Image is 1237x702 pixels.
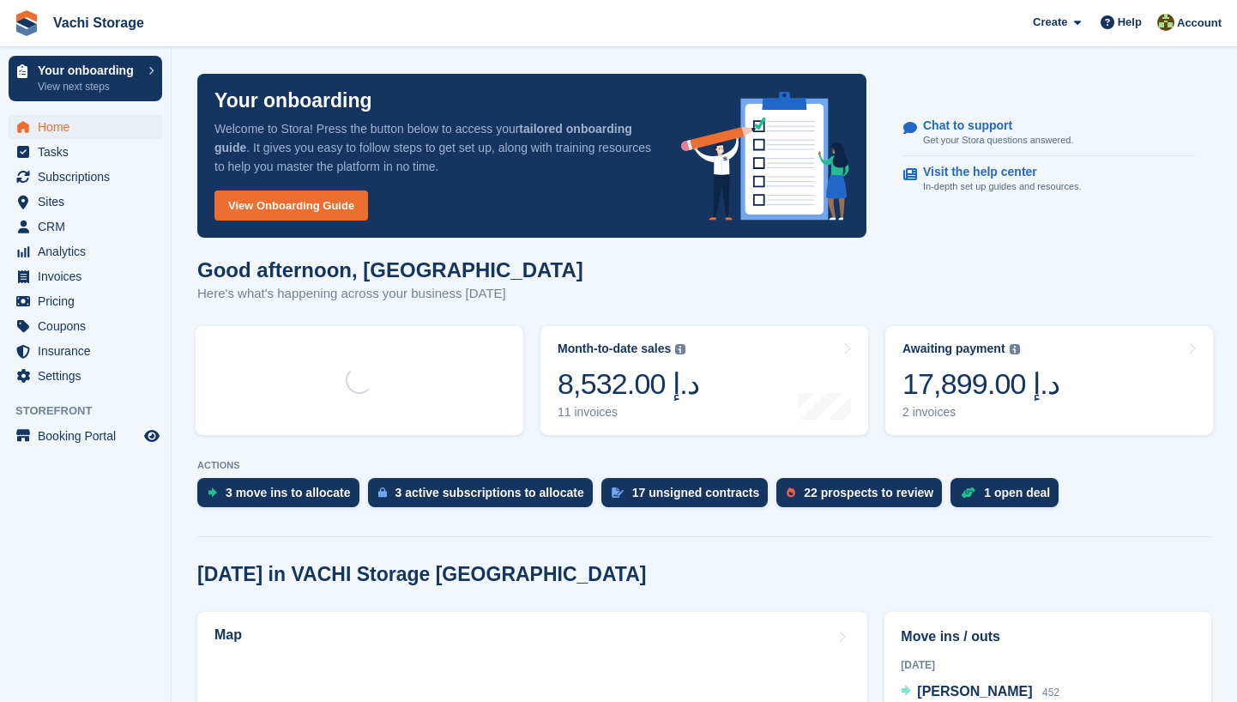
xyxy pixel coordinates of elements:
span: Sites [38,190,141,214]
a: 1 open deal [950,478,1067,516]
a: Vachi Storage [46,9,151,37]
span: 452 [1042,687,1059,699]
span: CRM [38,215,141,239]
img: move_ins_to_allocate_icon-fdf77a2bb77ea45bf5b3d319d69a93e2d87916cf1d5bf7949dd705db3b84f3ca.svg [208,487,217,498]
div: 17,899.00 د.إ [902,366,1059,402]
a: menu [9,215,162,239]
div: 22 prospects to review [804,486,933,499]
p: In-depth set up guides and resources. [923,179,1082,194]
img: onboarding-info-6c161a55d2c0e0a8cae90662b2fe09162a5109e8cc188191df67fb4f79e88e88.svg [681,92,849,221]
img: active_subscription_to_allocate_icon-d502201f5373d7db506a760aba3b589e785aa758c864c3986d89f69b8ff3... [378,487,387,498]
img: icon-info-grey-7440780725fd019a000dd9b08b2336e03edf1995a4989e88bcd33f0948082b44.svg [675,344,685,354]
div: 3 active subscriptions to allocate [395,486,584,499]
a: Month-to-date sales 8,532.00 د.إ 11 invoices [540,326,868,435]
a: menu [9,165,162,189]
div: 8,532.00 د.إ [558,366,699,402]
span: Create [1033,14,1067,31]
span: Pricing [38,289,141,313]
p: Welcome to Stora! Press the button below to access your . It gives you easy to follow steps to ge... [214,119,654,176]
span: Settings [38,364,141,388]
h1: Good afternoon, [GEOGRAPHIC_DATA] [197,258,583,281]
a: menu [9,264,162,288]
a: menu [9,314,162,338]
img: stora-icon-8386f47178a22dfd0bd8f6a31ec36ba5ce8667c1dd55bd0f319d3a0aa187defe.svg [14,10,39,36]
p: Visit the help center [923,165,1068,179]
a: menu [9,289,162,313]
span: Analytics [38,239,141,263]
span: Invoices [38,264,141,288]
div: 3 move ins to allocate [226,486,351,499]
h2: [DATE] in VACHI Storage [GEOGRAPHIC_DATA] [197,563,646,586]
img: deal-1b604bf984904fb50ccaf53a9ad4b4a5d6e5aea283cecdc64d6e3604feb123c2.svg [961,487,975,499]
p: Here's what's happening across your business [DATE] [197,284,583,304]
a: menu [9,190,162,214]
img: icon-info-grey-7440780725fd019a000dd9b08b2336e03edf1995a4989e88bcd33f0948082b44.svg [1010,344,1020,354]
a: menu [9,364,162,388]
a: View Onboarding Guide [214,191,368,221]
div: 11 invoices [558,405,699,420]
a: menu [9,115,162,139]
div: 2 invoices [902,405,1059,420]
p: Chat to support [923,118,1059,133]
span: Account [1177,15,1222,32]
p: View next steps [38,79,140,94]
a: menu [9,424,162,448]
a: 3 active subscriptions to allocate [368,478,601,516]
p: Your onboarding [38,64,140,76]
a: menu [9,239,162,263]
span: Subscriptions [38,165,141,189]
span: Coupons [38,314,141,338]
span: Tasks [38,140,141,164]
img: contract_signature_icon-13c848040528278c33f63329250d36e43548de30e8caae1d1a13099fd9432cc5.svg [612,487,624,498]
h2: Map [214,627,242,643]
a: Your onboarding View next steps [9,56,162,101]
a: Visit the help center In-depth set up guides and resources. [903,156,1195,203]
a: Chat to support Get your Stora questions answered. [903,110,1195,157]
span: Home [38,115,141,139]
img: Anete Gre [1157,14,1174,31]
div: 17 unsigned contracts [632,486,760,499]
span: Storefront [15,402,171,420]
span: Booking Portal [38,424,141,448]
p: ACTIONS [197,460,1211,471]
a: Preview store [142,426,162,446]
div: [DATE] [901,657,1195,673]
a: menu [9,140,162,164]
span: [PERSON_NAME] [917,684,1032,699]
span: Insurance [38,339,141,363]
a: Awaiting payment 17,899.00 د.إ 2 invoices [885,326,1213,435]
p: Get your Stora questions answered. [923,133,1073,148]
a: menu [9,339,162,363]
div: Awaiting payment [902,342,1005,356]
a: 3 move ins to allocate [197,478,368,516]
img: prospect-51fa495bee0391a8d652442698ab0144808aea92771e9ea1ae160a38d050c398.svg [787,487,795,498]
p: Your onboarding [214,91,372,111]
span: Help [1118,14,1142,31]
div: 1 open deal [984,486,1050,499]
a: 22 prospects to review [776,478,950,516]
h2: Move ins / outs [901,626,1195,647]
a: 17 unsigned contracts [601,478,777,516]
div: Month-to-date sales [558,342,671,356]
